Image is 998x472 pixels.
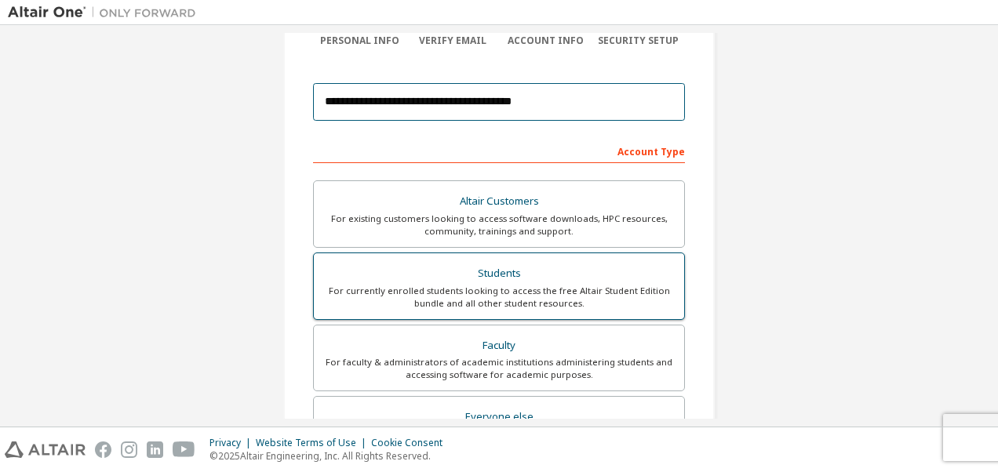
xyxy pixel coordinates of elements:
[592,34,686,47] div: Security Setup
[256,437,371,449] div: Website Terms of Use
[323,263,675,285] div: Students
[499,34,592,47] div: Account Info
[95,441,111,458] img: facebook.svg
[323,356,675,381] div: For faculty & administrators of academic institutions administering students and accessing softwa...
[313,138,685,163] div: Account Type
[323,285,675,310] div: For currently enrolled students looking to access the free Altair Student Edition bundle and all ...
[8,5,204,20] img: Altair One
[147,441,163,458] img: linkedin.svg
[313,34,406,47] div: Personal Info
[209,449,452,463] p: © 2025 Altair Engineering, Inc. All Rights Reserved.
[406,34,500,47] div: Verify Email
[323,406,675,428] div: Everyone else
[209,437,256,449] div: Privacy
[371,437,452,449] div: Cookie Consent
[323,191,675,212] div: Altair Customers
[323,335,675,357] div: Faculty
[121,441,137,458] img: instagram.svg
[5,441,86,458] img: altair_logo.svg
[323,212,675,238] div: For existing customers looking to access software downloads, HPC resources, community, trainings ...
[173,441,195,458] img: youtube.svg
